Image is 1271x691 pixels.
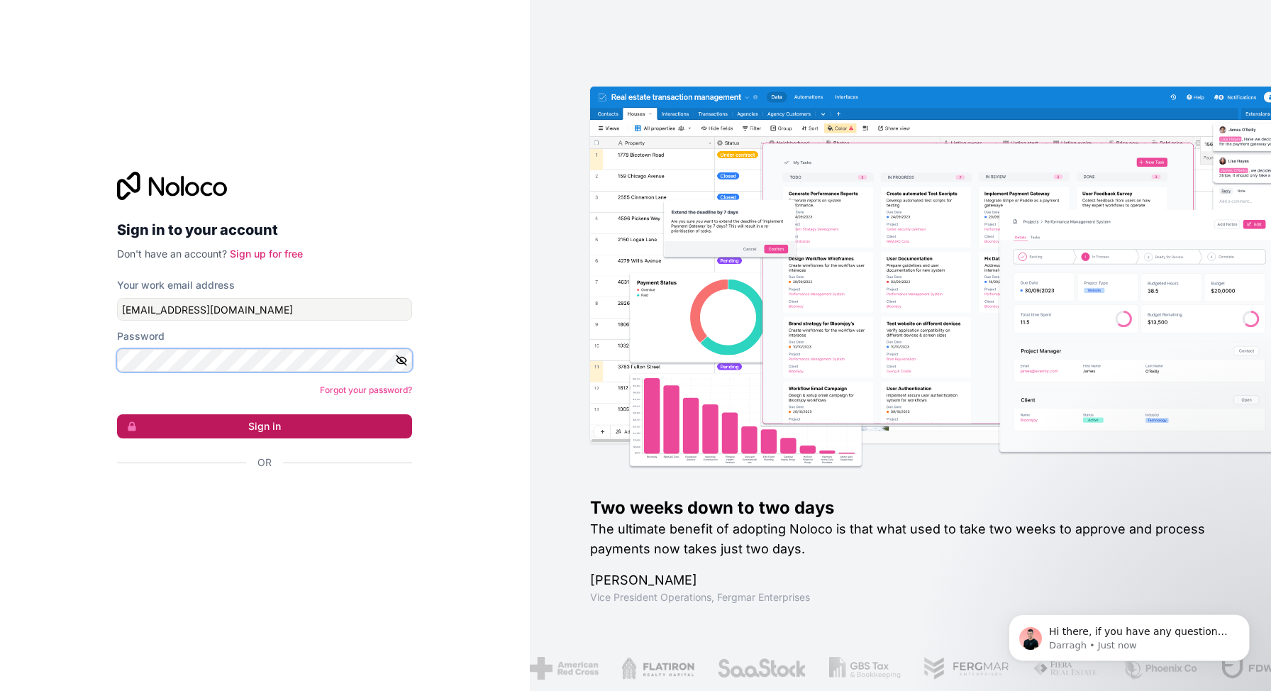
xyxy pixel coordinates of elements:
[590,590,1226,604] h1: Vice President Operations , Fergmar Enterprises
[230,248,303,260] a: Sign up for free
[257,455,272,470] span: Or
[829,657,901,680] img: /assets/gbstax-C-GtDUiK.png
[621,657,695,680] img: /assets/flatiron-C8eUkumj.png
[923,657,1010,680] img: /assets/fergmar-CudnrXN5.png
[320,385,412,395] a: Forgot your password?
[530,657,599,680] img: /assets/american-red-cross-BAupjrZR.png
[117,248,227,260] span: Don't have an account?
[117,329,165,343] label: Password
[117,349,412,372] input: Password
[590,519,1226,559] h2: The ultimate benefit of adopting Noloco is that what used to take two weeks to approve and proces...
[590,497,1226,519] h1: Two weeks down to two days
[117,278,235,292] label: Your work email address
[117,298,412,321] input: Email address
[987,585,1271,684] iframe: Intercom notifications message
[117,217,412,243] h2: Sign in to your account
[590,570,1226,590] h1: [PERSON_NAME]
[717,657,806,680] img: /assets/saastock-C6Zbiodz.png
[117,414,412,438] button: Sign in
[110,485,408,516] iframe: Botón Iniciar sesión con Google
